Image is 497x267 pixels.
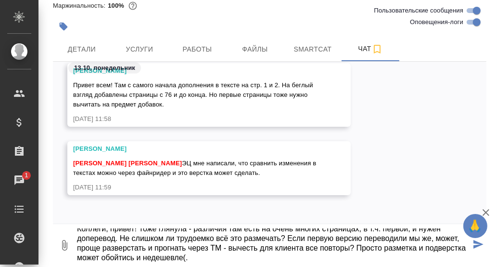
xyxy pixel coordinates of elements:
[374,6,463,15] span: Пользовательские сообщения
[73,144,317,154] div: [PERSON_NAME]
[174,43,220,55] span: Работы
[116,43,163,55] span: Услуги
[59,43,105,55] span: Детали
[290,43,336,55] span: Smartcat
[2,168,36,192] a: 1
[73,81,315,108] span: Привет всем! Там с самого начала дополнения в тексте на стр. 1 и 2. На беглый взгляд добавлены ст...
[108,2,127,9] p: 100%
[73,160,318,176] span: ЭЦ мне написали, что сравнить изменения в текстах можно через файнридер и это верстка может сделать.
[73,114,317,124] div: [DATE] 11:58
[232,43,278,55] span: Файлы
[19,171,34,180] span: 1
[128,160,182,167] span: [PERSON_NAME]
[53,2,108,9] p: Маржинальность:
[73,183,317,192] div: [DATE] 11:59
[53,16,74,37] button: Добавить тэг
[371,43,383,55] svg: Подписаться
[73,160,127,167] span: [PERSON_NAME]
[467,216,484,236] span: 🙏
[410,17,463,27] span: Оповещения-логи
[347,43,394,55] span: Чат
[463,214,487,238] button: 🙏
[74,63,135,73] p: 13.10, понедельник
